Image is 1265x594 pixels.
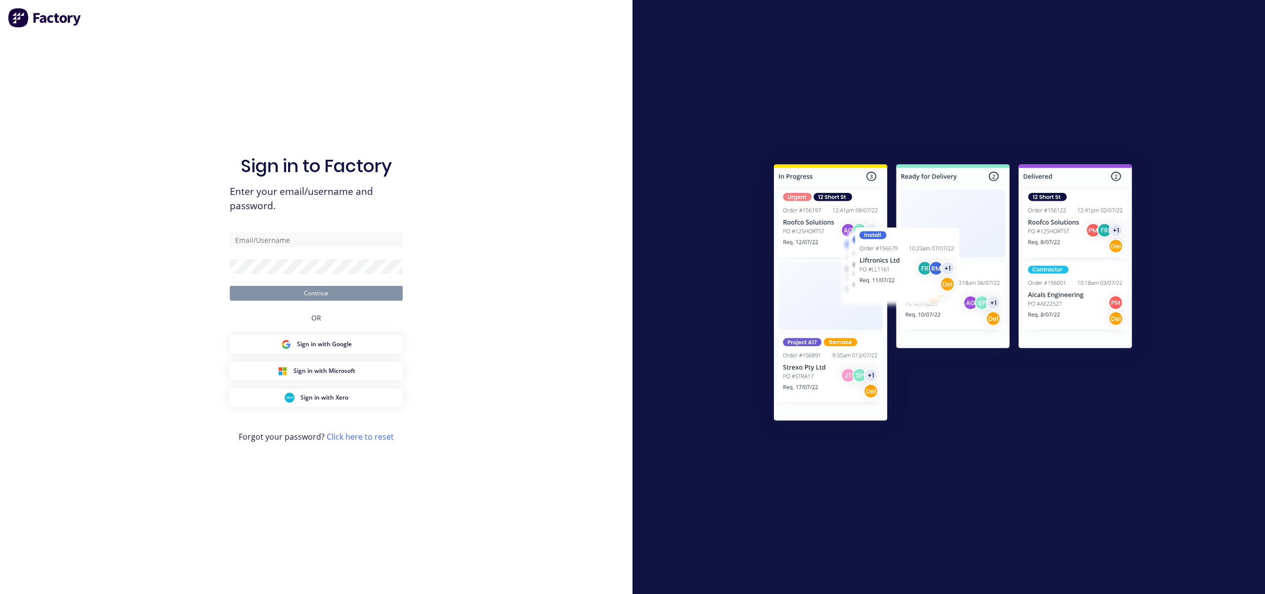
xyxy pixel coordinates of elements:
a: Click here to reset [327,431,394,442]
span: Forgot your password? [239,431,394,443]
img: Factory [8,8,82,28]
input: Email/Username [230,232,403,247]
img: Google Sign in [281,339,291,349]
button: Google Sign inSign in with Google [230,335,403,354]
img: Microsoft Sign in [278,366,288,376]
img: Sign in [752,144,1154,444]
button: Continue [230,286,403,301]
button: Xero Sign inSign in with Xero [230,388,403,407]
span: Enter your email/username and password. [230,184,403,213]
span: Sign in with Microsoft [294,366,355,375]
button: Microsoft Sign inSign in with Microsoft [230,362,403,380]
h1: Sign in to Factory [241,155,392,177]
div: OR [311,301,321,335]
img: Xero Sign in [285,393,295,403]
span: Sign in with Google [297,340,352,349]
span: Sign in with Xero [300,393,348,402]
